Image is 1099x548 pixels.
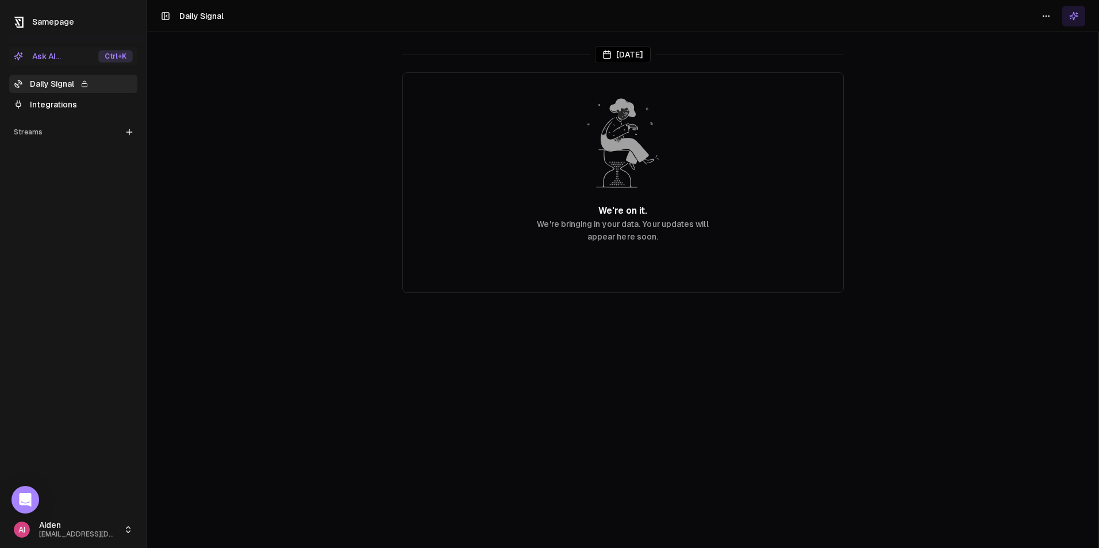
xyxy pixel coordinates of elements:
div: [DATE] [595,46,651,63]
button: Ask AI...Ctrl+K [9,47,137,65]
a: Daily Signal [9,75,137,93]
div: Ask AI... [14,51,61,62]
span: [EMAIL_ADDRESS][DOMAIN_NAME] [39,530,119,539]
h1: Daily Signal [179,10,224,22]
span: Aiden [39,520,119,531]
p: We're bringing in your data. Your updates will appear here soon. [537,218,709,243]
div: Open Intercom Messenger [11,486,39,514]
a: Integrations [9,95,137,114]
span: AI [14,522,30,538]
div: Ctrl +K [98,50,133,63]
div: Streams [9,123,137,141]
h2: We're on it. [537,204,709,218]
span: Samepage [32,17,74,26]
button: AIAiden[EMAIL_ADDRESS][DOMAIN_NAME] [9,516,137,543]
